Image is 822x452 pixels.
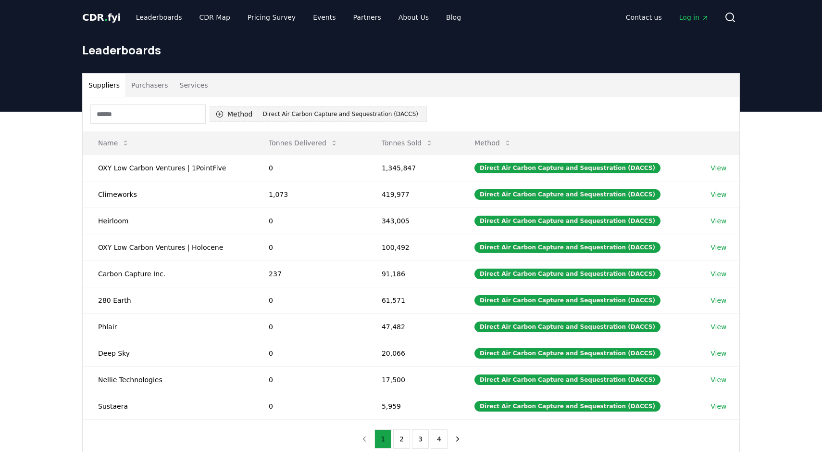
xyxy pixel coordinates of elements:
[710,216,726,226] a: View
[261,133,346,153] button: Tonnes Delivered
[474,322,660,332] div: Direct Air Carbon Capture and Sequestration (DACCS)
[710,163,726,173] a: View
[346,9,389,26] a: Partners
[261,109,421,119] div: Direct Air Carbon Capture and Sequestration (DACCS)
[253,155,366,181] td: 0
[210,106,427,122] button: MethodDirect Air Carbon Capture and Sequestration (DACCS)
[83,181,253,207] td: Climeworks
[128,9,190,26] a: Leaderboards
[374,133,441,153] button: Tonnes Sold
[82,42,740,58] h1: Leaderboards
[366,366,459,393] td: 17,500
[305,9,343,26] a: Events
[449,429,466,449] button: next page
[366,287,459,313] td: 61,571
[710,269,726,279] a: View
[104,12,108,23] span: .
[710,322,726,332] a: View
[366,181,459,207] td: 419,977
[125,74,174,97] button: Purchasers
[83,260,253,287] td: Carbon Capture Inc.
[474,348,660,359] div: Direct Air Carbon Capture and Sequestration (DACCS)
[192,9,238,26] a: CDR Map
[90,133,137,153] button: Name
[83,234,253,260] td: OXY Low Carbon Ventures | Holocene
[253,366,366,393] td: 0
[474,242,660,253] div: Direct Air Carbon Capture and Sequestration (DACCS)
[253,181,366,207] td: 1,073
[431,429,448,449] button: 4
[253,207,366,234] td: 0
[710,243,726,252] a: View
[253,393,366,419] td: 0
[82,11,121,24] a: CDR.fyi
[710,296,726,305] a: View
[128,9,469,26] nav: Main
[83,313,253,340] td: Phlair
[83,74,125,97] button: Suppliers
[83,393,253,419] td: Sustaera
[240,9,303,26] a: Pricing Survey
[467,133,519,153] button: Method
[679,13,709,22] span: Log in
[474,295,660,306] div: Direct Air Carbon Capture and Sequestration (DACCS)
[253,287,366,313] td: 0
[253,340,366,366] td: 0
[474,216,660,226] div: Direct Air Carbon Capture and Sequestration (DACCS)
[366,260,459,287] td: 91,186
[710,401,726,411] a: View
[83,366,253,393] td: Nellie Technologies
[710,375,726,385] a: View
[82,12,121,23] span: CDR fyi
[366,207,459,234] td: 343,005
[710,190,726,199] a: View
[474,401,660,412] div: Direct Air Carbon Capture and Sequestration (DACCS)
[618,9,670,26] a: Contact us
[366,313,459,340] td: 47,482
[83,155,253,181] td: OXY Low Carbon Ventures | 1PointFive
[391,9,436,26] a: About Us
[374,429,391,449] button: 1
[253,234,366,260] td: 0
[618,9,717,26] nav: Main
[474,375,660,385] div: Direct Air Carbon Capture and Sequestration (DACCS)
[412,429,429,449] button: 3
[474,163,660,173] div: Direct Air Carbon Capture and Sequestration (DACCS)
[253,260,366,287] td: 237
[366,234,459,260] td: 100,492
[253,313,366,340] td: 0
[474,269,660,279] div: Direct Air Carbon Capture and Sequestration (DACCS)
[366,340,459,366] td: 20,066
[366,393,459,419] td: 5,959
[672,9,717,26] a: Log in
[83,340,253,366] td: Deep Sky
[474,189,660,200] div: Direct Air Carbon Capture and Sequestration (DACCS)
[83,207,253,234] td: Heirloom
[174,74,214,97] button: Services
[83,287,253,313] td: 280 Earth
[393,429,410,449] button: 2
[438,9,469,26] a: Blog
[366,155,459,181] td: 1,345,847
[710,349,726,358] a: View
